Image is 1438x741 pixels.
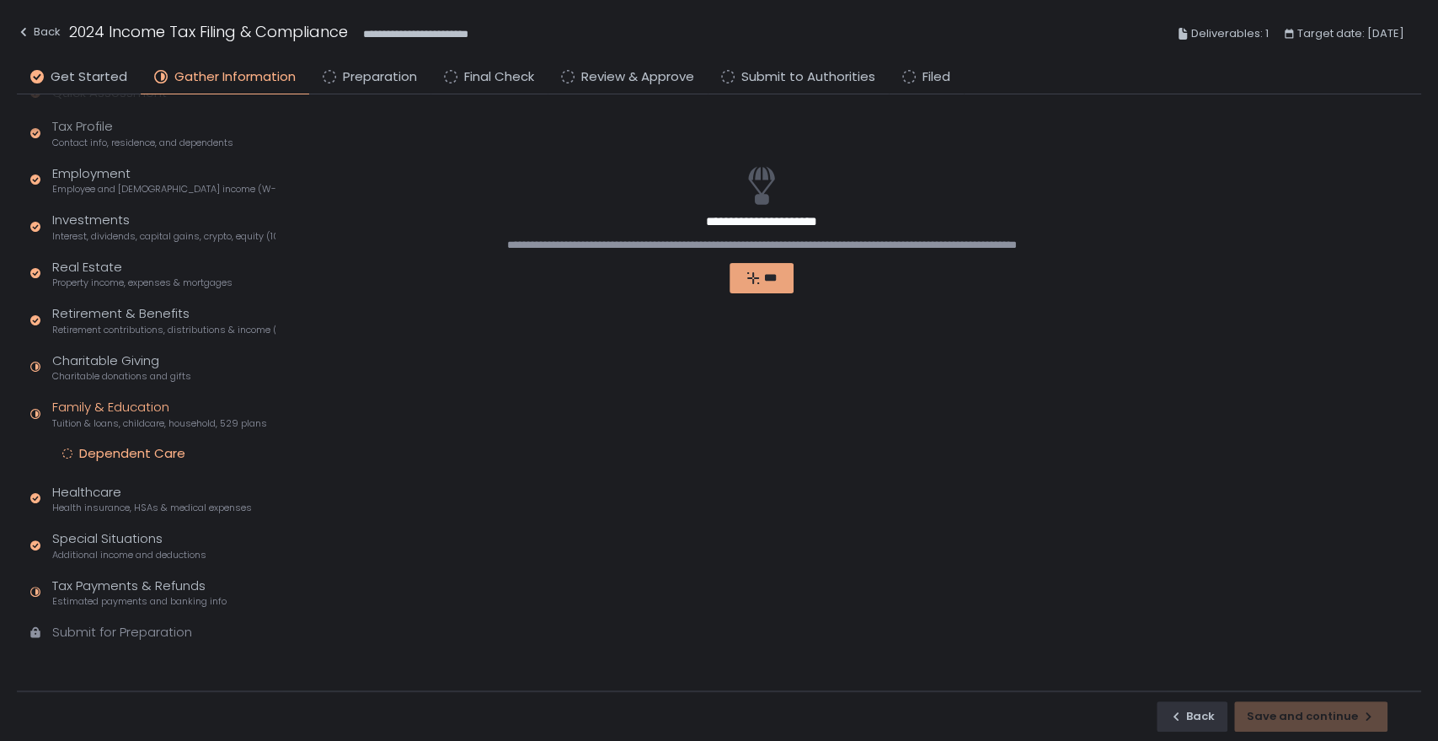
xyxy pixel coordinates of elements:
span: Preparation [343,67,417,87]
span: Employee and [DEMOGRAPHIC_DATA] income (W-2s) [52,183,275,196]
div: Employment [52,164,275,196]
button: Back [17,20,61,48]
div: Tax Profile [52,117,233,149]
div: Tax Payments & Refunds [52,577,227,609]
span: Gather Information [174,67,296,87]
div: Real Estate [52,258,233,290]
div: Retirement & Benefits [52,304,275,336]
span: Retirement contributions, distributions & income (1099-R, 5498) [52,324,275,336]
span: Filed [922,67,950,87]
button: Back [1157,701,1227,732]
div: Submit for Preparation [52,623,192,642]
div: Dependent Care [79,445,185,462]
h1: 2024 Income Tax Filing & Compliance [69,20,348,43]
span: Health insurance, HSAs & medical expenses [52,502,252,514]
span: Review & Approve [581,67,694,87]
span: Interest, dividends, capital gains, crypto, equity (1099s, K-1s) [52,230,275,243]
div: Investments [52,211,275,243]
span: Submit to Authorities [741,67,875,87]
span: Property income, expenses & mortgages [52,277,233,289]
div: Back [17,22,61,42]
div: Healthcare [52,483,252,515]
div: Special Situations [52,529,206,561]
span: Final Check [464,67,534,87]
span: Estimated payments and banking info [52,595,227,608]
span: Get Started [51,67,127,87]
div: Back [1169,709,1215,724]
span: Additional income and deductions [52,549,206,561]
span: Deliverables: 1 [1191,24,1269,44]
span: Charitable donations and gifts [52,370,191,383]
span: Target date: [DATE] [1297,24,1404,44]
div: Family & Education [52,398,267,430]
span: Contact info, residence, and dependents [52,137,233,149]
div: Charitable Giving [52,352,191,384]
span: Tuition & loans, childcare, household, 529 plans [52,417,267,430]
